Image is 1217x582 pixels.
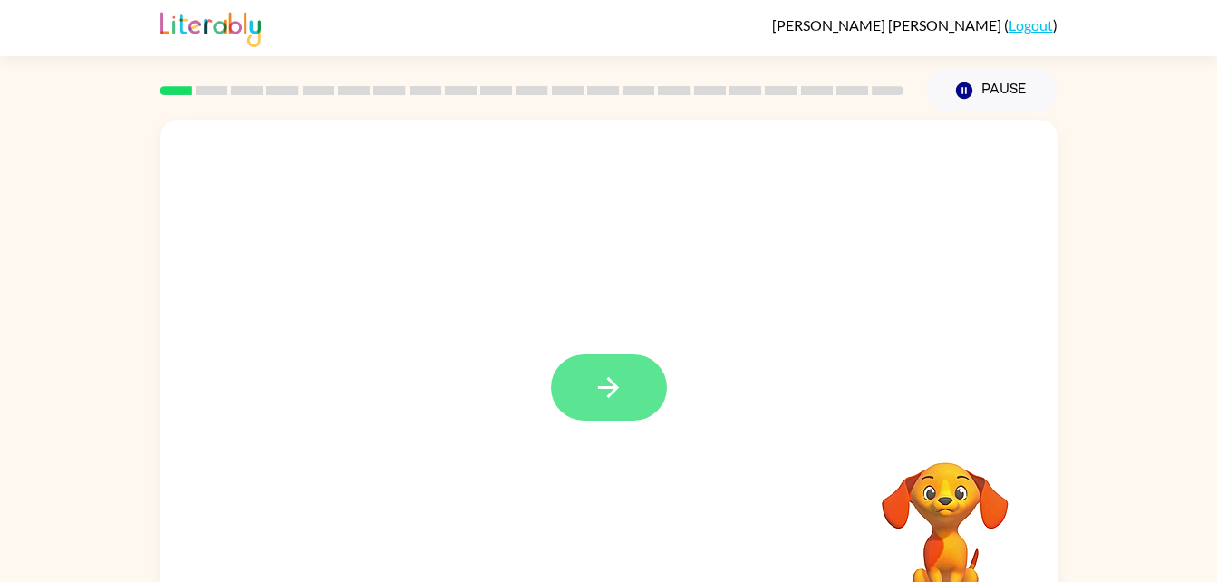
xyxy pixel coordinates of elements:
[160,7,261,47] img: Literably
[772,16,1004,34] span: [PERSON_NAME] [PERSON_NAME]
[1009,16,1053,34] a: Logout
[926,70,1058,112] button: Pause
[772,16,1058,34] div: ( )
